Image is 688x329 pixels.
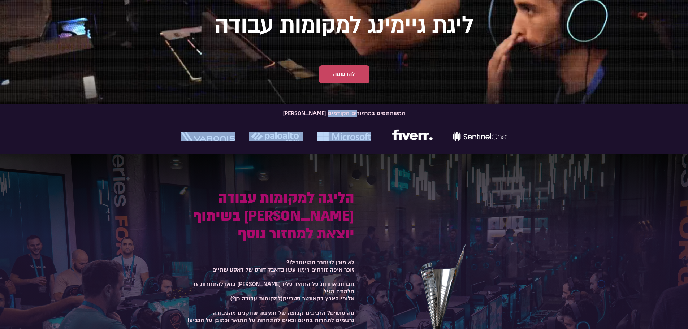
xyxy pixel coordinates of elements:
[187,311,354,323] strong: מה עושים? מרכיבים קבוצה של חמישה שחקנים מהעבודה !נרשמים לתחרות בחינם ובאים להתחרות על התואר וכמוב...
[319,65,369,83] a: להרשמה
[283,111,405,116] strong: [PERSON_NAME] המשתתפים במחזורים הקודמים
[174,190,354,244] h1: הליגה למקומות עבודה בשיתוף [PERSON_NAME] יוצאת למחזור נוסף
[212,260,354,272] strong: ?לא מוכן לשחרר מהוינטרילו זוכר איפה זורקים רימון עשן בדאבל דורס של דאסט שתיים ‍
[194,282,354,301] strong: 16 בואו להתחרות [PERSON_NAME] חברות אחרות על התואר עליו חלמתם מגיל (?למקומות עבודה כן)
